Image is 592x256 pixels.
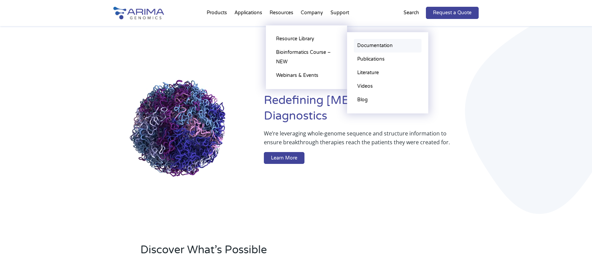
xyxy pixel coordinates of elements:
a: Literature [354,66,422,80]
a: Documentation [354,39,422,52]
img: Arima-Genomics-logo [113,7,164,19]
a: Request a Quote [426,7,479,19]
a: Learn More [264,152,304,164]
a: Blog [354,93,422,107]
a: Resource Library [273,32,340,46]
a: Bioinformatics Course – NEW [273,46,340,69]
p: Search [404,8,419,17]
h1: Redefining [MEDICAL_DATA] Diagnostics [264,93,479,129]
p: We’re leveraging whole-genome sequence and structure information to ensure breakthrough therapies... [264,129,452,152]
iframe: Chat Widget [558,223,592,256]
a: Webinars & Events [273,69,340,82]
a: Videos [354,80,422,93]
a: Publications [354,52,422,66]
